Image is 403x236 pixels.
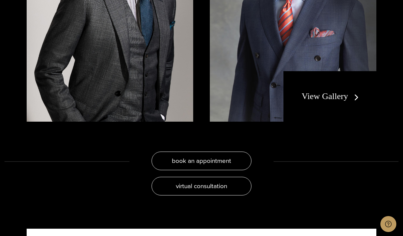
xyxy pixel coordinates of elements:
[172,156,231,166] span: book an appointment
[152,177,251,195] a: virtual consultation
[176,181,227,191] span: virtual consultation
[380,216,396,233] iframe: Opens a widget where you can chat to one of our agents
[152,152,251,170] a: book an appointment
[302,91,361,101] a: View Gallery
